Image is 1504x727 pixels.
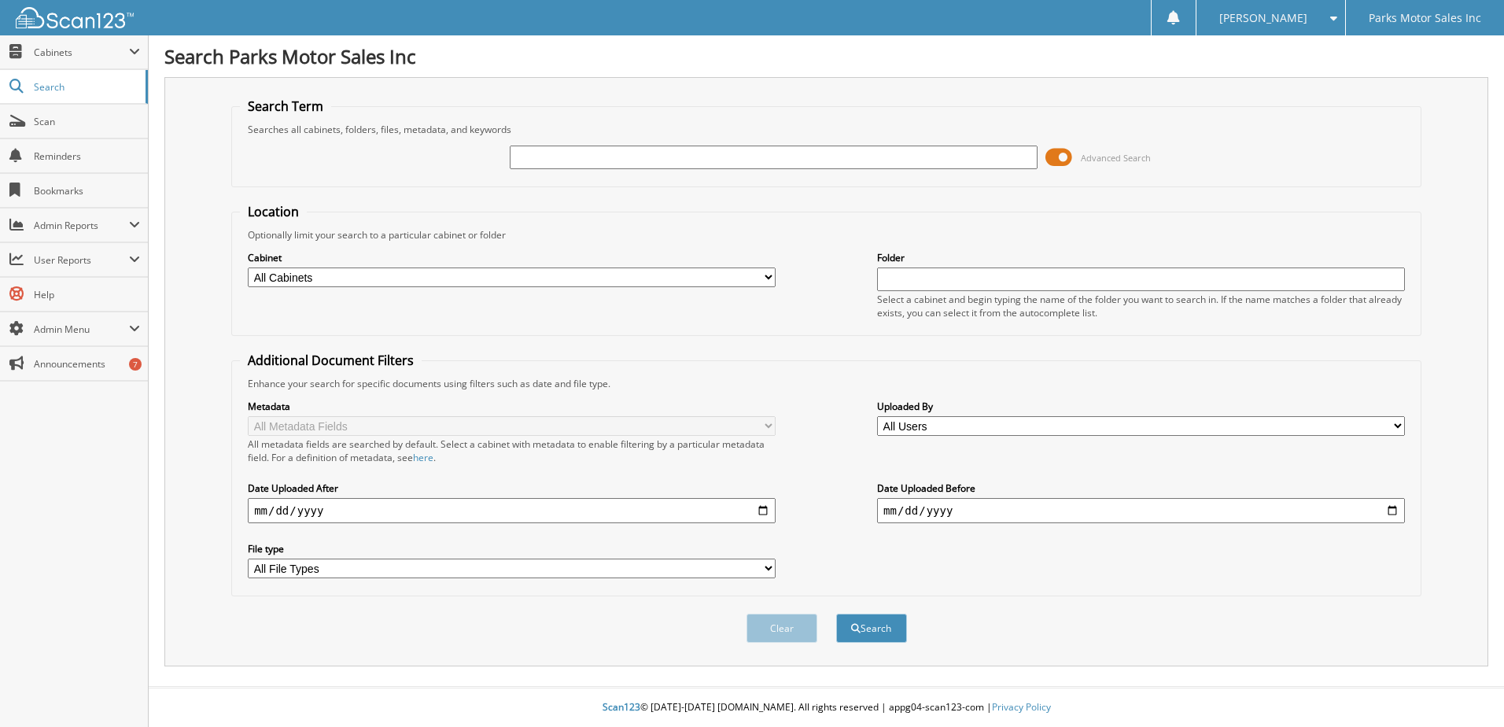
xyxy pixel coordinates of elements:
[1219,13,1307,23] span: [PERSON_NAME]
[248,251,776,264] label: Cabinet
[1369,13,1481,23] span: Parks Motor Sales Inc
[240,98,331,115] legend: Search Term
[413,451,433,464] a: here
[248,498,776,523] input: start
[877,400,1405,413] label: Uploaded By
[1081,152,1151,164] span: Advanced Search
[34,253,129,267] span: User Reports
[992,700,1051,714] a: Privacy Policy
[240,377,1413,390] div: Enhance your search for specific documents using filters such as date and file type.
[248,482,776,495] label: Date Uploaded After
[16,7,134,28] img: scan123-logo-white.svg
[248,542,776,555] label: File type
[746,614,817,643] button: Clear
[129,358,142,371] div: 7
[240,228,1413,242] div: Optionally limit your search to a particular cabinet or folder
[34,80,138,94] span: Search
[877,482,1405,495] label: Date Uploaded Before
[240,123,1413,136] div: Searches all cabinets, folders, files, metadata, and keywords
[603,700,640,714] span: Scan123
[34,357,140,371] span: Announcements
[248,437,776,464] div: All metadata fields are searched by default. Select a cabinet with metadata to enable filtering b...
[836,614,907,643] button: Search
[164,43,1488,69] h1: Search Parks Motor Sales Inc
[34,323,129,336] span: Admin Menu
[34,115,140,128] span: Scan
[149,688,1504,727] div: © [DATE]-[DATE] [DOMAIN_NAME]. All rights reserved | appg04-scan123-com |
[248,400,776,413] label: Metadata
[34,184,140,197] span: Bookmarks
[34,219,129,232] span: Admin Reports
[240,352,422,369] legend: Additional Document Filters
[877,498,1405,523] input: end
[34,149,140,163] span: Reminders
[34,288,140,301] span: Help
[877,251,1405,264] label: Folder
[240,203,307,220] legend: Location
[34,46,129,59] span: Cabinets
[877,293,1405,319] div: Select a cabinet and begin typing the name of the folder you want to search in. If the name match...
